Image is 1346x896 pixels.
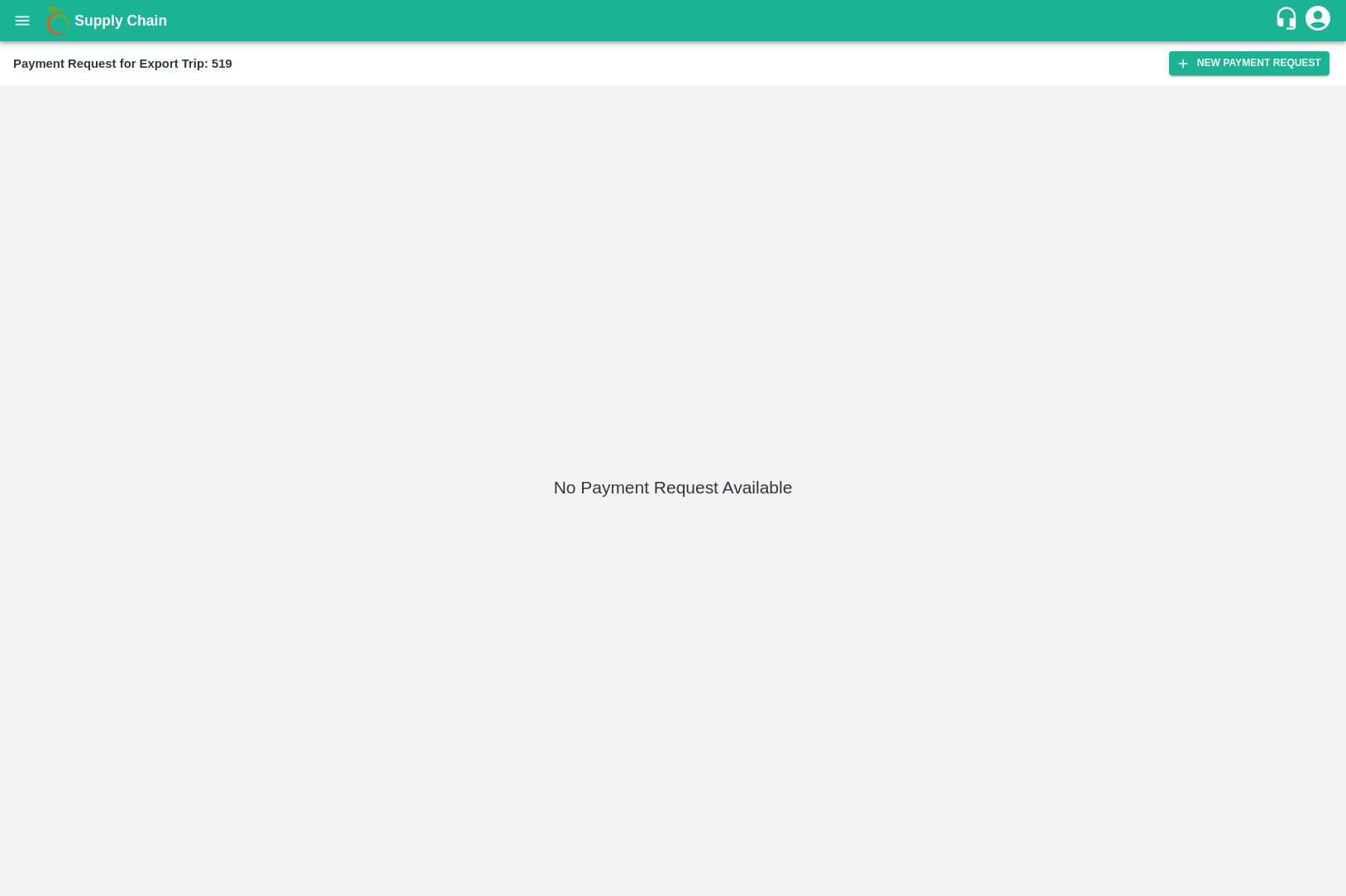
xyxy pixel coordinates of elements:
[3,2,41,40] button: open drawer
[13,57,232,70] b: Payment Request for Export Trip: 519
[41,4,74,37] img: logo
[1169,51,1329,75] button: New Payment Request
[74,12,167,29] b: Supply Chain
[554,476,793,499] h5: No Payment Request Available
[74,9,1274,32] a: Supply Chain
[1303,3,1333,38] div: account of current user
[1274,6,1303,36] div: customer-support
